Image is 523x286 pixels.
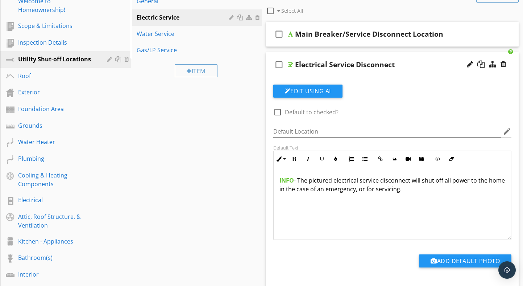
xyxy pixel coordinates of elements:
div: Exterior [18,88,96,97]
div: Electric Service [137,13,231,22]
p: - The pictured electrical service disconnect will shut off all power to the home in the case of a... [279,176,506,193]
button: Insert Table [415,152,429,166]
div: Roof [18,71,96,80]
button: Clear Formatting [444,152,458,166]
button: Ordered List [344,152,358,166]
button: Insert Image (⌘P) [387,152,401,166]
button: Unordered List [358,152,372,166]
div: Interior [18,270,96,279]
div: Plumbing [18,154,96,163]
div: Grounds [18,121,96,130]
div: Item [175,64,217,77]
button: Colors [329,152,343,166]
strong: INFO [279,176,294,184]
div: Bathroom(s) [18,253,96,262]
button: Bold (⌘B) [287,152,301,166]
span: Select All [281,7,303,14]
label: Default to checked? [285,109,339,116]
i: edit [503,127,511,136]
div: Cooling & Heating Components [18,171,96,188]
div: Attic, Roof Structure, & Ventilation [18,212,96,230]
i: check_box_outline_blank [273,25,285,43]
i: check_box_outline_blank [273,56,285,73]
div: Inspection Details [18,38,96,47]
div: Main Breaker/Service Disconnect Location [295,30,443,38]
div: Foundation Area [18,105,96,113]
button: Underline (⌘U) [315,152,329,166]
div: Open Intercom Messenger [498,261,516,279]
button: Insert Link (⌘K) [374,152,387,166]
div: Gas/LP Service [137,46,231,54]
button: Inline Style [274,152,287,166]
div: Default Text [273,145,512,151]
button: Italic (⌘I) [301,152,315,166]
button: Edit Using AI [273,85,343,98]
div: Utility Shut-off Locations [18,55,96,64]
div: Water Service [137,29,231,38]
div: Kitchen - Appliances [18,237,96,246]
div: Scope & Limitations [18,21,96,30]
button: Code View [431,152,444,166]
div: Water Heater [18,138,96,146]
button: Insert Video [401,152,415,166]
button: Add Default Photo [419,254,511,267]
input: Default Location [273,126,502,138]
div: Electrical Service Disconnect [295,60,395,69]
div: Electrical [18,196,96,204]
